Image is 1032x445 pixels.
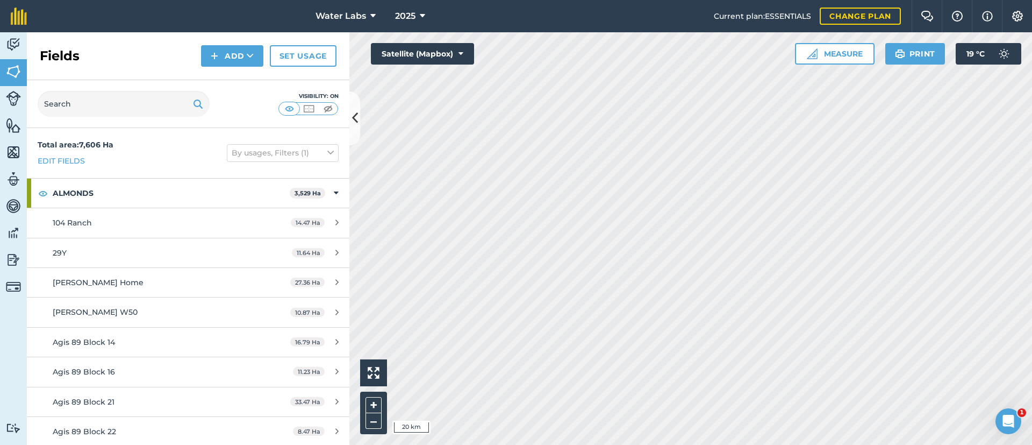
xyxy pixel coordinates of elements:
img: svg+xml;base64,PHN2ZyB4bWxucz0iaHR0cDovL3d3dy53My5vcmcvMjAwMC9zdmciIHdpZHRoPSI1MCIgaGVpZ2h0PSI0MC... [302,103,316,114]
h2: Fields [40,47,80,65]
button: + [365,397,382,413]
img: svg+xml;base64,PD94bWwgdmVyc2lvbj0iMS4wIiBlbmNvZGluZz0idXRmLTgiPz4KPCEtLSBHZW5lcmF0b3I6IEFkb2JlIE... [6,37,21,53]
a: 29Y11.64 Ha [27,238,349,267]
span: Agis 89 Block 22 [53,427,116,436]
img: fieldmargin Logo [11,8,27,25]
a: 104 Ranch14.47 Ha [27,208,349,237]
img: svg+xml;base64,PHN2ZyB4bWxucz0iaHR0cDovL3d3dy53My5vcmcvMjAwMC9zdmciIHdpZHRoPSIxOCIgaGVpZ2h0PSIyNC... [38,187,48,200]
img: Four arrows, one pointing top left, one top right, one bottom right and the last bottom left [368,367,379,379]
span: 1 [1017,408,1026,417]
button: By usages, Filters (1) [227,144,339,161]
span: 11.64 Ha [292,248,325,257]
img: A question mark icon [951,11,964,22]
img: svg+xml;base64,PHN2ZyB4bWxucz0iaHR0cDovL3d3dy53My5vcmcvMjAwMC9zdmciIHdpZHRoPSI1NiIgaGVpZ2h0PSI2MC... [6,63,21,80]
span: 11.23 Ha [293,367,325,376]
iframe: Intercom live chat [995,408,1021,434]
button: Print [885,43,945,65]
div: ALMONDS3,529 Ha [27,179,349,208]
span: Current plan : ESSENTIALS [714,10,811,22]
strong: Total area : 7,606 Ha [38,140,113,150]
button: Satellite (Mapbox) [371,43,474,65]
a: Change plan [820,8,901,25]
span: Water Labs [316,10,366,23]
span: 33.47 Ha [290,397,325,406]
span: [PERSON_NAME] W50 [53,307,138,317]
button: Add [201,45,263,67]
input: Search [38,91,210,117]
span: 16.79 Ha [290,337,325,347]
img: svg+xml;base64,PD94bWwgdmVyc2lvbj0iMS4wIiBlbmNvZGluZz0idXRmLTgiPz4KPCEtLSBHZW5lcmF0b3I6IEFkb2JlIE... [6,171,21,187]
span: Agis 89 Block 14 [53,337,115,347]
span: Agis 89 Block 16 [53,367,115,377]
span: 27.36 Ha [290,278,325,287]
span: [PERSON_NAME] Home [53,278,144,287]
span: 8.47 Ha [293,427,325,436]
div: Visibility: On [278,92,339,101]
a: Agis 89 Block 2133.47 Ha [27,387,349,416]
a: [PERSON_NAME] W5010.87 Ha [27,298,349,327]
span: 29Y [53,248,67,258]
a: Agis 89 Block 1416.79 Ha [27,328,349,357]
strong: 3,529 Ha [295,189,321,197]
span: 14.47 Ha [291,218,325,227]
img: Ruler icon [807,48,818,59]
span: 19 ° C [966,43,985,65]
img: svg+xml;base64,PD94bWwgdmVyc2lvbj0iMS4wIiBlbmNvZGluZz0idXRmLTgiPz4KPCEtLSBHZW5lcmF0b3I6IEFkb2JlIE... [6,198,21,214]
span: 2025 [395,10,415,23]
img: svg+xml;base64,PD94bWwgdmVyc2lvbj0iMS4wIiBlbmNvZGluZz0idXRmLTgiPz4KPCEtLSBHZW5lcmF0b3I6IEFkb2JlIE... [6,252,21,268]
a: Agis 89 Block 1611.23 Ha [27,357,349,386]
img: svg+xml;base64,PD94bWwgdmVyc2lvbj0iMS4wIiBlbmNvZGluZz0idXRmLTgiPz4KPCEtLSBHZW5lcmF0b3I6IEFkb2JlIE... [6,225,21,241]
img: svg+xml;base64,PHN2ZyB4bWxucz0iaHR0cDovL3d3dy53My5vcmcvMjAwMC9zdmciIHdpZHRoPSIxNCIgaGVpZ2h0PSIyNC... [211,50,218,62]
a: [PERSON_NAME] Home27.36 Ha [27,268,349,297]
img: Two speech bubbles overlapping with the left bubble in the forefront [921,11,934,22]
span: Agis 89 Block 21 [53,397,114,407]
span: 104 Ranch [53,218,92,228]
img: svg+xml;base64,PHN2ZyB4bWxucz0iaHR0cDovL3d3dy53My5vcmcvMjAwMC9zdmciIHdpZHRoPSIxOSIgaGVpZ2h0PSIyNC... [193,97,203,110]
img: svg+xml;base64,PD94bWwgdmVyc2lvbj0iMS4wIiBlbmNvZGluZz0idXRmLTgiPz4KPCEtLSBHZW5lcmF0b3I6IEFkb2JlIE... [6,91,21,106]
a: Edit fields [38,155,85,167]
a: Set usage [270,45,336,67]
img: svg+xml;base64,PD94bWwgdmVyc2lvbj0iMS4wIiBlbmNvZGluZz0idXRmLTgiPz4KPCEtLSBHZW5lcmF0b3I6IEFkb2JlIE... [6,279,21,294]
img: svg+xml;base64,PHN2ZyB4bWxucz0iaHR0cDovL3d3dy53My5vcmcvMjAwMC9zdmciIHdpZHRoPSI1NiIgaGVpZ2h0PSI2MC... [6,144,21,160]
img: svg+xml;base64,PHN2ZyB4bWxucz0iaHR0cDovL3d3dy53My5vcmcvMjAwMC9zdmciIHdpZHRoPSIxOSIgaGVpZ2h0PSIyNC... [895,47,905,60]
img: A cog icon [1011,11,1024,22]
img: svg+xml;base64,PHN2ZyB4bWxucz0iaHR0cDovL3d3dy53My5vcmcvMjAwMC9zdmciIHdpZHRoPSI1MCIgaGVpZ2h0PSI0MC... [321,103,335,114]
span: 10.87 Ha [290,308,325,317]
button: Measure [795,43,875,65]
button: 19 °C [956,43,1021,65]
button: – [365,413,382,429]
img: svg+xml;base64,PHN2ZyB4bWxucz0iaHR0cDovL3d3dy53My5vcmcvMjAwMC9zdmciIHdpZHRoPSI1MCIgaGVpZ2h0PSI0MC... [283,103,296,114]
img: svg+xml;base64,PD94bWwgdmVyc2lvbj0iMS4wIiBlbmNvZGluZz0idXRmLTgiPz4KPCEtLSBHZW5lcmF0b3I6IEFkb2JlIE... [993,43,1015,65]
strong: ALMONDS [53,179,290,208]
img: svg+xml;base64,PD94bWwgdmVyc2lvbj0iMS4wIiBlbmNvZGluZz0idXRmLTgiPz4KPCEtLSBHZW5lcmF0b3I6IEFkb2JlIE... [6,423,21,433]
img: svg+xml;base64,PHN2ZyB4bWxucz0iaHR0cDovL3d3dy53My5vcmcvMjAwMC9zdmciIHdpZHRoPSI1NiIgaGVpZ2h0PSI2MC... [6,117,21,133]
img: svg+xml;base64,PHN2ZyB4bWxucz0iaHR0cDovL3d3dy53My5vcmcvMjAwMC9zdmciIHdpZHRoPSIxNyIgaGVpZ2h0PSIxNy... [982,10,993,23]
